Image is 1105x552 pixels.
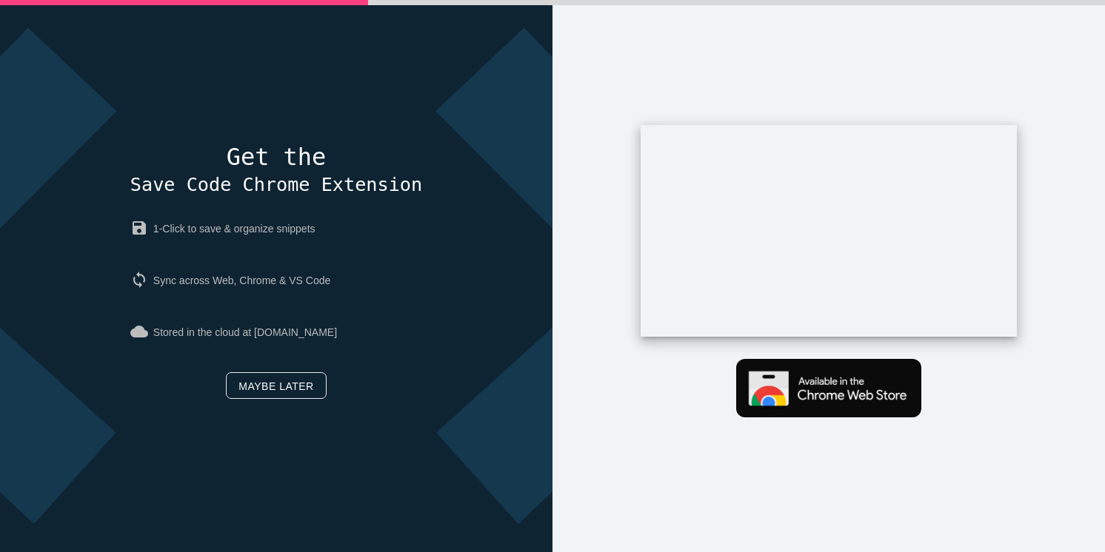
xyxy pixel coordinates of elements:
a: Maybe later [226,372,326,399]
h4: Get the [130,144,422,198]
i: sync [130,271,153,289]
img: Get Chrome extension [736,359,921,417]
p: Sync across Web, Chrome & VS Code [130,260,422,301]
i: save [130,219,153,237]
p: Stored in the cloud at [DOMAIN_NAME] [130,312,422,353]
span: Save Code Chrome Extension [130,174,422,195]
p: 1-Click to save & organize snippets [130,208,422,249]
i: cloud [130,323,153,340]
